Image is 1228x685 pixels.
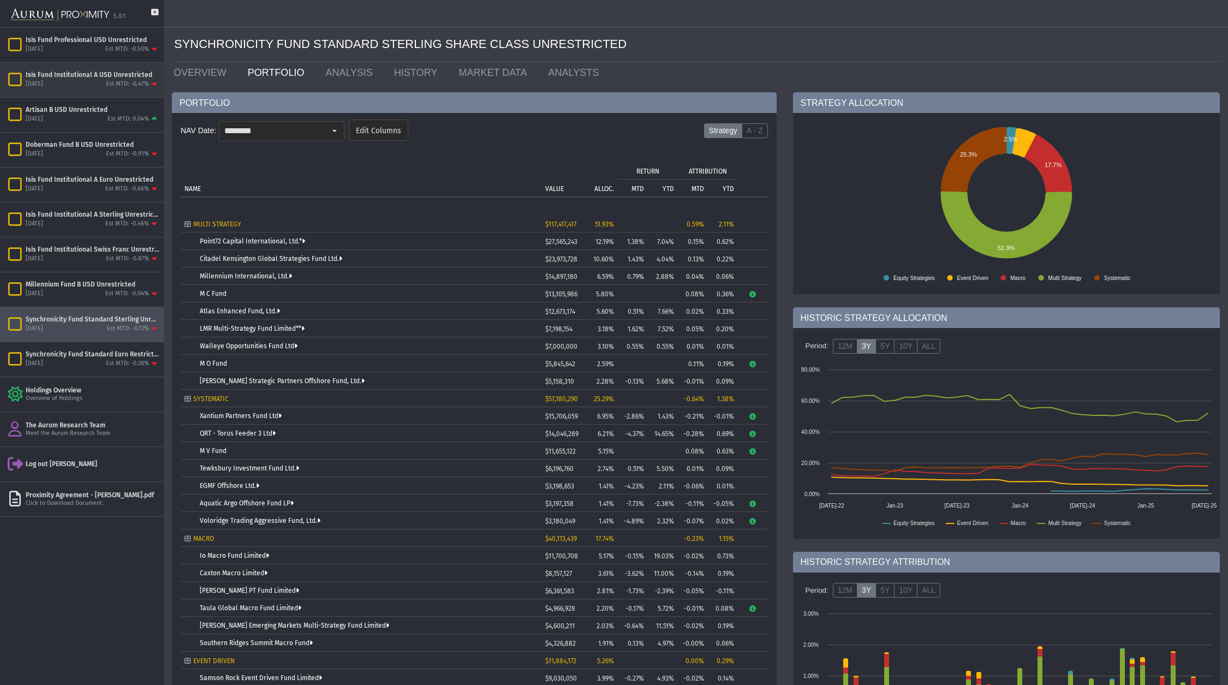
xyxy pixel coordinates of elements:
[108,115,149,123] div: Est MTD: 0.04%
[545,622,575,630] span: $4,600,211
[596,290,614,298] span: 5.80%
[594,185,614,193] p: ALLOC.
[26,421,159,430] div: The Aurum Research Team
[200,604,301,612] a: Taula Global Macro Fund Limited
[648,547,678,564] td: 19.03%
[723,185,734,193] p: YTD
[618,617,648,634] td: -0.64%
[200,430,276,437] a: QRT - Torus Feeder 3 Ltd
[678,425,708,442] td: -0.28%
[200,360,227,367] a: M O Fund
[1070,503,1095,509] text: [DATE]-24
[944,503,969,509] text: [DATE]-23
[708,267,738,285] td: 0.06%
[648,425,678,442] td: 14.65%
[708,599,738,617] td: 0.08%
[541,162,582,196] td: Column VALUE
[682,221,704,228] div: 0.59%
[597,587,614,595] span: 2.81%
[597,378,614,385] span: 2.28%
[801,337,833,355] div: Period:
[708,634,738,652] td: 0.06%
[708,477,738,495] td: 0.01%
[708,564,738,582] td: 0.19%
[597,360,614,368] span: 2.59%
[801,398,820,404] text: 60.00%
[618,320,648,337] td: 1.62%
[708,285,738,302] td: 0.36%
[545,465,574,473] span: $6,196,760
[801,581,833,600] div: Period:
[595,535,614,543] span: 17.74%
[597,675,614,682] span: 3.99%
[648,495,678,512] td: -2.38%
[648,267,678,285] td: 2.88%
[618,302,648,320] td: 0.51%
[240,62,318,84] a: PORTFOLIO
[26,80,43,88] div: [DATE]
[200,674,322,682] a: Samson Rock Event Driven Fund Limited
[200,587,299,594] a: [PERSON_NAME] PT Fund Limited
[200,325,305,332] a: LMR Multi-Strategy Fund Limited**
[545,517,575,525] span: $3,180,049
[200,377,365,385] a: [PERSON_NAME] Strategic Partners Offshore Fund, Ltd.
[960,151,977,158] text: 25.3%
[200,464,299,472] a: Tewksbury Investment Fund Ltd.
[678,564,708,582] td: -0.14%
[325,122,344,140] div: Select
[200,290,226,297] a: M C Fund
[26,491,159,499] div: Proximity Agreement - [PERSON_NAME].pdf
[663,185,674,193] p: YTD
[618,233,648,250] td: 1.38%
[200,499,294,507] a: Aquatic Argo Offshore Fund LP
[26,350,159,359] div: Synchronicity Fund Standard Euro Restricted
[105,220,149,228] div: Est MTD: -0.46%
[648,372,678,390] td: 5.68%
[618,179,648,196] td: Column MTD
[599,483,614,490] span: 1.41%
[708,425,738,442] td: 0.69%
[682,657,704,665] div: 0.00%
[597,413,614,420] span: 6.95%
[678,320,708,337] td: 0.05%
[618,634,648,652] td: 0.13%
[678,617,708,634] td: -0.02%
[682,535,704,543] div: -0.23%
[598,570,614,577] span: 3.61%
[712,395,734,403] div: 1.38%
[833,583,857,598] label: 12M
[26,315,159,324] div: Synchronicity Fund Standard Sterling Unrestricted
[597,605,614,612] span: 2.20%
[648,599,678,617] td: 5.72%
[200,622,389,629] a: [PERSON_NAME] Emerging Markets Multi-Strategy Fund Limited
[545,448,576,455] span: $11,655,122
[1048,520,1081,526] text: Multi Strategy
[545,290,577,298] span: $13,105,986
[106,360,149,368] div: Est MTD: -0.28%
[599,517,614,525] span: 1.41%
[200,237,305,245] a: Point72 Capital International, Ltd.*
[107,325,149,333] div: Est MTD: -0.12%
[648,582,678,599] td: -2.39%
[26,460,159,468] div: Log out [PERSON_NAME]
[618,495,648,512] td: -7.73%
[712,535,734,543] div: 1.15%
[875,339,895,354] label: 5Y
[678,233,708,250] td: 0.15%
[26,150,43,158] div: [DATE]
[545,587,574,595] span: $6,361,583
[26,185,43,193] div: [DATE]
[893,275,935,281] text: Equity Strategies
[648,477,678,495] td: 2.11%
[200,482,259,490] a: EGMF Offshore Ltd.
[106,150,149,158] div: Est MTD: -0.91%
[875,583,895,598] label: 5Y
[618,547,648,564] td: -0.15%
[708,372,738,390] td: 0.09%
[545,675,577,682] span: $9,030,050
[678,477,708,495] td: -0.06%
[704,123,742,139] label: Strategy
[917,583,940,598] label: ALL
[26,35,159,44] div: Isis Fund Professional USD Unrestricted
[793,92,1220,113] div: STRATEGY ALLOCATION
